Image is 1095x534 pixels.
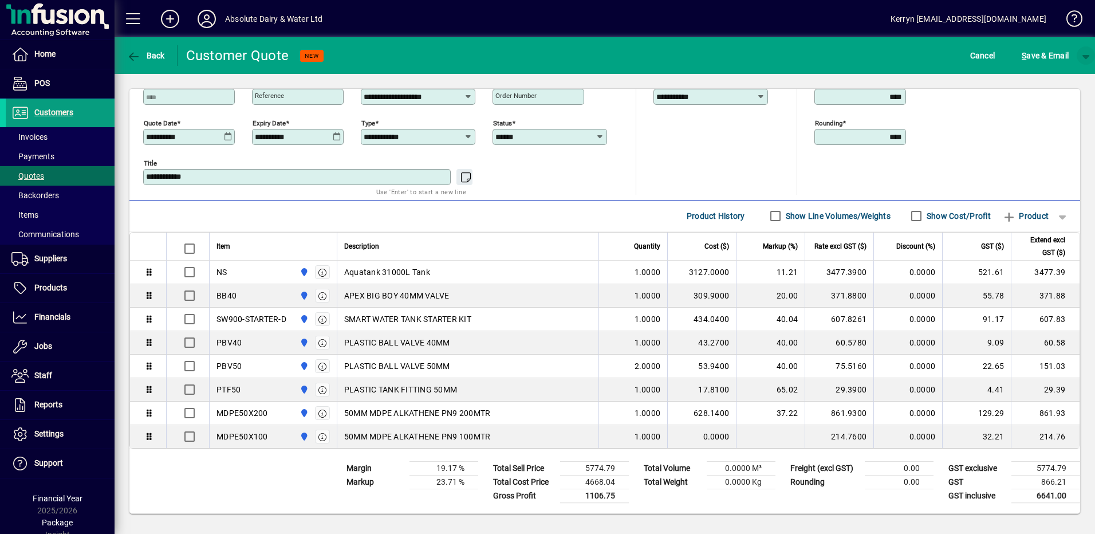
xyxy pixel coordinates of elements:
[1011,475,1080,489] td: 866.21
[493,119,512,127] mat-label: Status
[144,119,177,127] mat-label: Quote date
[1011,261,1080,284] td: 3477.39
[216,337,242,348] div: PBV40
[216,313,286,325] div: SW900-STARTER-D
[297,383,310,396] span: Matata Road
[11,210,38,219] span: Items
[1022,51,1026,60] span: S
[970,46,995,65] span: Cancel
[6,245,115,273] a: Suppliers
[667,425,736,448] td: 0.0000
[34,108,73,117] span: Customers
[1011,308,1080,331] td: 607.83
[11,171,44,180] span: Quotes
[216,290,237,301] div: BB40
[344,266,430,278] span: Aquatank 31000L Tank
[667,261,736,284] td: 3127.0000
[736,402,805,425] td: 37.22
[812,266,866,278] div: 3477.3900
[687,207,745,225] span: Product History
[812,384,866,395] div: 29.3900
[216,384,241,395] div: PTF50
[635,313,661,325] span: 1.0000
[635,266,661,278] span: 1.0000
[812,431,866,442] div: 214.7600
[216,407,268,419] div: MDPE50X200
[11,152,54,161] span: Payments
[873,308,942,331] td: 0.0000
[865,475,933,489] td: 0.00
[785,475,865,489] td: Rounding
[344,240,379,253] span: Description
[812,407,866,419] div: 861.9300
[736,331,805,355] td: 40.00
[152,9,188,29] button: Add
[297,266,310,278] span: Matata Road
[34,458,63,468] span: Support
[344,337,450,348] span: PLASTIC BALL VALVE 40MM
[812,337,866,348] div: 60.5780
[560,461,629,475] td: 5774.79
[487,489,560,503] td: Gross Profit
[6,40,115,69] a: Home
[6,225,115,244] a: Communications
[635,407,661,419] span: 1.0000
[1011,489,1080,503] td: 6641.00
[635,360,661,372] span: 2.0000
[942,331,1011,355] td: 9.09
[487,461,560,475] td: Total Sell Price
[942,402,1011,425] td: 129.29
[6,205,115,225] a: Items
[1011,378,1080,402] td: 29.39
[34,49,56,58] span: Home
[6,274,115,303] a: Products
[6,166,115,186] a: Quotes
[34,400,62,409] span: Reports
[873,261,942,284] td: 0.0000
[667,331,736,355] td: 43.2700
[34,341,52,351] span: Jobs
[815,119,842,127] mat-label: Rounding
[297,336,310,349] span: Matata Road
[736,355,805,378] td: 40.00
[1002,207,1049,225] span: Product
[865,461,933,475] td: 0.00
[6,303,115,332] a: Financials
[763,240,798,253] span: Markup (%)
[344,431,491,442] span: 50MM MDPE ALKATHENE PN9 100MTR
[216,431,268,442] div: MDPE50X100
[873,378,942,402] td: 0.0000
[1016,45,1074,66] button: Save & Email
[6,362,115,390] a: Staff
[6,332,115,361] a: Jobs
[487,475,560,489] td: Total Cost Price
[34,429,64,438] span: Settings
[409,461,478,475] td: 19.17 %
[1011,284,1080,308] td: 371.88
[6,127,115,147] a: Invoices
[186,46,289,65] div: Customer Quote
[924,210,991,222] label: Show Cost/Profit
[11,230,79,239] span: Communications
[34,371,52,380] span: Staff
[11,132,48,142] span: Invoices
[812,290,866,301] div: 371.8800
[1011,355,1080,378] td: 151.03
[344,290,450,301] span: APEX BIG BOY 40MM VALVE
[361,119,375,127] mat-label: Type
[34,312,70,321] span: Financials
[344,384,457,395] span: PLASTIC TANK FITTING 50MM
[812,313,866,325] div: 607.8261
[981,240,1004,253] span: GST ($)
[6,449,115,478] a: Support
[814,240,866,253] span: Rate excl GST ($)
[635,384,661,395] span: 1.0000
[634,240,660,253] span: Quantity
[124,45,168,66] button: Back
[736,378,805,402] td: 65.02
[341,475,409,489] td: Markup
[495,92,537,100] mat-label: Order number
[667,355,736,378] td: 53.9400
[6,391,115,419] a: Reports
[297,430,310,443] span: Matata Road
